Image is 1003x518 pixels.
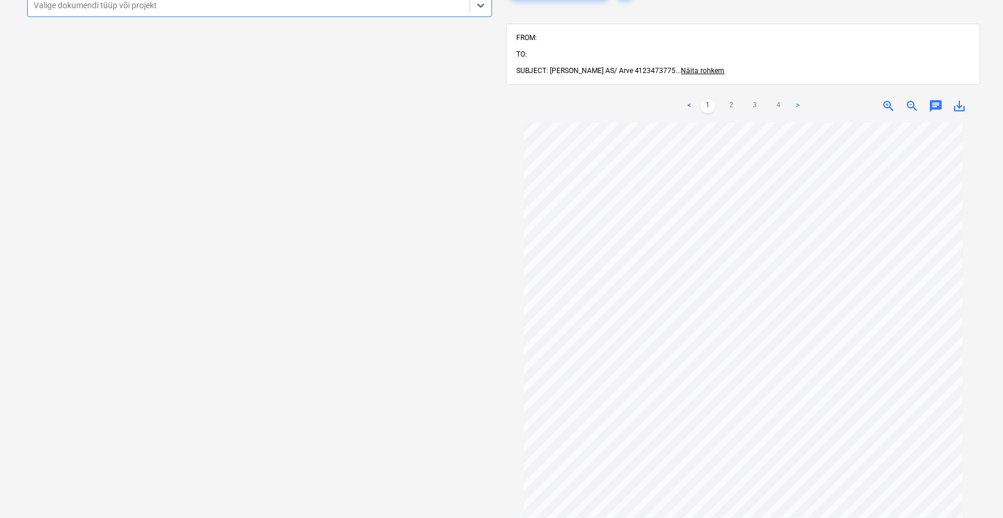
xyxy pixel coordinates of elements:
span: TO: [516,50,527,58]
a: Previous page [682,99,696,113]
span: ... [676,67,725,75]
a: Page 4 [772,99,786,113]
span: zoom_in [881,99,896,113]
span: zoom_out [905,99,919,113]
a: Page 2 [725,99,739,113]
span: SUBJECT: [PERSON_NAME] AS/ Arve 4123473775 [516,67,676,75]
span: FROM: [516,34,537,42]
span: Näita rohkem [681,67,725,75]
a: Page 1 is your current page [701,99,715,113]
a: Next page [791,99,805,113]
span: save_alt [952,99,966,113]
span: chat [929,99,943,113]
a: Page 3 [748,99,762,113]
